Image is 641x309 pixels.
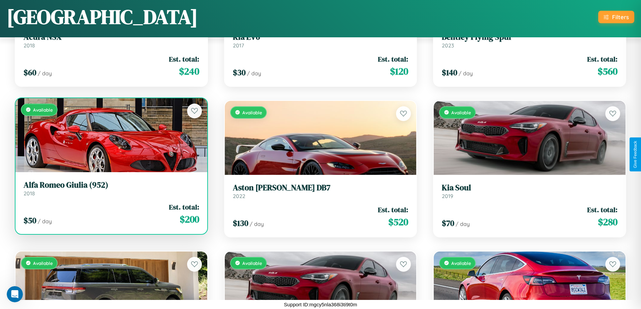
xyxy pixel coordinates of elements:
span: $ 520 [388,215,408,229]
span: Est. total: [378,205,408,215]
span: / day [459,70,473,77]
a: Alfa Romeo Giulia (952)2018 [24,180,199,197]
span: / day [38,218,52,225]
span: 2019 [442,193,453,199]
span: Est. total: [378,54,408,64]
h3: Kia Soul [442,183,617,193]
a: Acura NSX2018 [24,32,199,49]
span: $ 30 [233,67,246,78]
span: Est. total: [587,54,617,64]
span: $ 50 [24,215,36,226]
span: Est. total: [169,202,199,212]
span: 2023 [442,42,454,49]
span: 2017 [233,42,244,49]
span: $ 60 [24,67,36,78]
p: Support ID: mgcy5nla368i3ti9t0m [284,300,357,309]
h3: Kia EV6 [233,32,408,42]
span: $ 240 [179,65,199,78]
a: Kia Soul2019 [442,183,617,199]
span: Est. total: [587,205,617,215]
h3: Aston [PERSON_NAME] DB7 [233,183,408,193]
span: Available [242,110,262,115]
span: 2022 [233,193,245,199]
button: Filters [598,11,634,23]
span: $ 130 [233,218,248,229]
span: 2018 [24,42,35,49]
iframe: Intercom live chat [7,286,23,302]
span: / day [456,221,470,227]
span: $ 280 [598,215,617,229]
span: Available [242,260,262,266]
h3: Bentley Flying Spur [442,32,617,42]
span: $ 70 [442,218,454,229]
h3: Alfa Romeo Giulia (952) [24,180,199,190]
a: Kia EV62017 [233,32,408,49]
div: Give Feedback [633,141,638,168]
span: $ 200 [180,213,199,226]
span: Available [33,107,53,113]
span: Available [33,260,53,266]
span: Available [451,260,471,266]
a: Aston [PERSON_NAME] DB72022 [233,183,408,199]
span: / day [250,221,264,227]
span: / day [38,70,52,77]
span: Est. total: [169,54,199,64]
h1: [GEOGRAPHIC_DATA] [7,3,198,31]
div: Filters [612,13,629,21]
span: / day [247,70,261,77]
span: $ 560 [598,65,617,78]
h3: Acura NSX [24,32,199,42]
span: Available [451,110,471,115]
span: $ 120 [390,65,408,78]
span: $ 140 [442,67,457,78]
a: Bentley Flying Spur2023 [442,32,617,49]
span: 2018 [24,190,35,197]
